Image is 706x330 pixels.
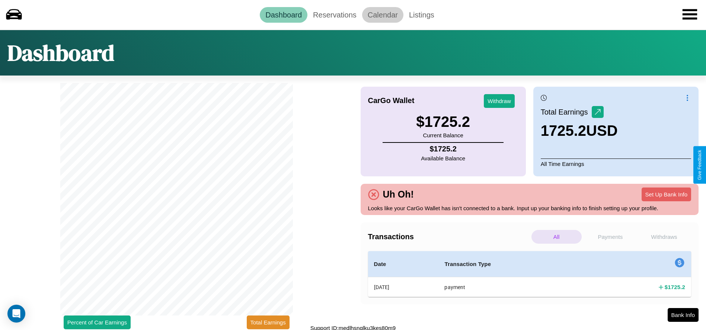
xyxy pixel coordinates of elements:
[585,230,636,244] p: Payments
[639,230,689,244] p: Withdraws
[541,122,618,139] h3: 1725.2 USD
[64,315,131,329] button: Percent of Car Earnings
[7,38,114,68] h1: Dashboard
[368,203,691,213] p: Looks like your CarGo Wallet has isn't connected to a bank. Input up your banking info to finish ...
[416,113,470,130] h3: $ 1725.2
[697,150,702,180] div: Give Feedback
[642,188,691,201] button: Set Up Bank Info
[665,283,685,291] h4: $ 1725.2
[368,233,530,241] h4: Transactions
[421,153,465,163] p: Available Balance
[368,277,439,297] th: [DATE]
[541,158,691,169] p: All Time Earnings
[668,308,699,322] button: Bank Info
[403,7,440,23] a: Listings
[374,260,433,269] h4: Date
[438,277,588,297] th: payment
[541,105,592,119] p: Total Earnings
[368,96,415,105] h4: CarGo Wallet
[260,7,307,23] a: Dashboard
[368,251,691,297] table: simple table
[7,305,25,323] div: Open Intercom Messenger
[247,315,290,329] button: Total Earnings
[421,145,465,153] h4: $ 1725.2
[307,7,362,23] a: Reservations
[444,260,582,269] h4: Transaction Type
[531,230,582,244] p: All
[362,7,403,23] a: Calendar
[416,130,470,140] p: Current Balance
[379,189,418,200] h4: Uh Oh!
[484,94,515,108] button: Withdraw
